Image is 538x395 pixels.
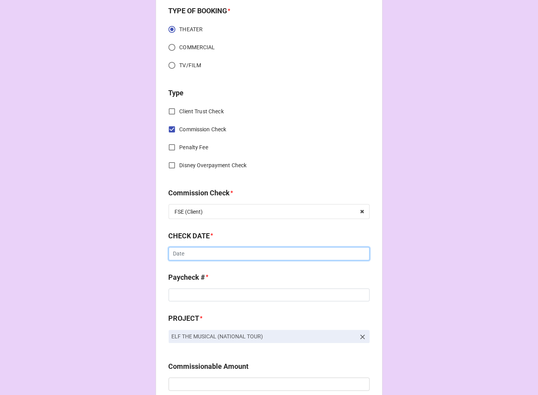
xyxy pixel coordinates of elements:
label: CHECK DATE [169,231,210,242]
label: Paycheck # [169,272,205,283]
span: THEATER [180,25,203,34]
span: Disney Overpayment Check [180,161,247,170]
label: PROJECT [169,313,200,324]
span: COMMERCIAL [180,43,215,52]
span: TV/FILM [180,61,202,70]
input: Date [169,247,370,261]
span: Commission Check [180,125,227,134]
div: FSE (Client) [175,209,203,214]
label: Commission Check [169,188,230,198]
span: Client Trust Check [180,107,224,116]
p: ELF THE MUSICAL (NATIONAL TOUR) [172,333,356,341]
label: Commissionable Amount [169,361,249,372]
label: TYPE OF BOOKING [169,5,227,16]
span: Penalty Fee [180,143,208,152]
label: Type [169,88,184,98]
